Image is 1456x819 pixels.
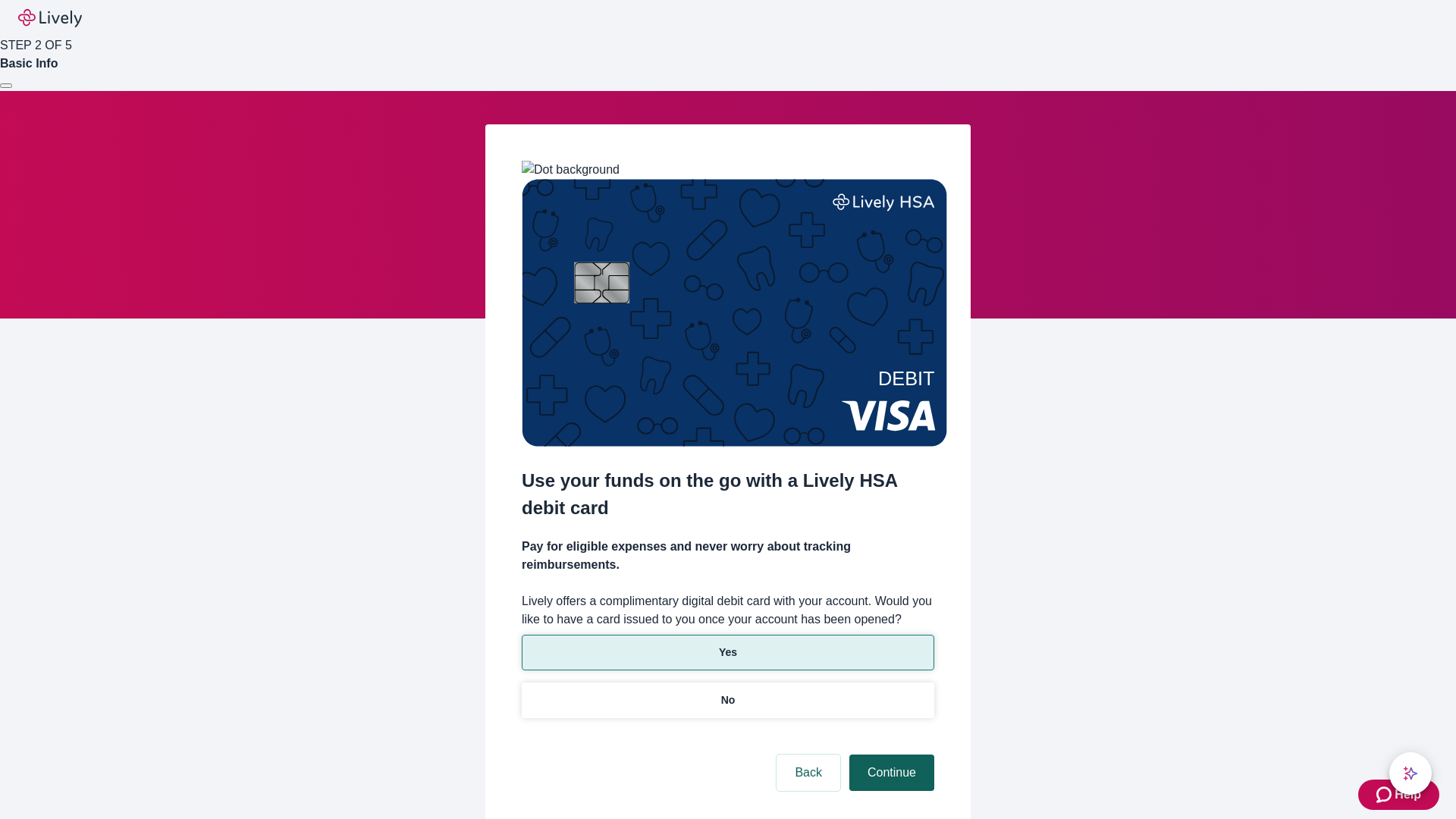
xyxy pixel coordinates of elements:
button: Back [777,755,840,791]
h4: Pay for eligible expenses and never worry about tracking reimbursements. [522,538,934,574]
img: Dot background [522,161,620,179]
span: Help [1395,786,1421,804]
svg: Zendesk support icon [1376,786,1395,804]
p: Yes [719,645,737,661]
img: Debit card [522,179,947,447]
p: No [721,692,736,708]
button: No [522,682,934,718]
svg: Lively AI Assistant [1403,766,1418,781]
h2: Use your funds on the go with a Lively HSA debit card [522,467,934,522]
button: Continue [849,755,934,791]
button: chat [1389,752,1432,795]
button: Zendesk support iconHelp [1358,780,1439,810]
img: Lively [18,9,82,27]
button: Yes [522,635,934,670]
label: Lively offers a complimentary digital debit card with your account. Would you like to have a card... [522,592,934,629]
